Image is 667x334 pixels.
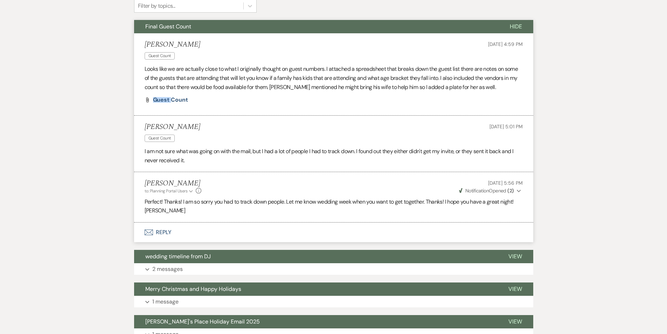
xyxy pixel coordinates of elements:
[134,263,533,275] button: 2 messages
[145,135,175,142] span: Guest Count
[465,188,489,194] span: Notification
[145,188,188,194] span: to: Planning Portal Users
[459,188,514,194] span: Opened
[134,315,497,328] button: [PERSON_NAME]'s Place Holiday Email 2025
[145,40,200,49] h5: [PERSON_NAME]
[489,123,522,130] span: [DATE] 5:01 PM
[145,253,211,260] span: wedding timeline from DJ
[508,253,522,260] span: View
[145,285,241,293] span: Merry Christmas and Happy Holidays
[145,23,191,30] span: Final Guest Count
[497,282,533,296] button: View
[145,179,202,188] h5: [PERSON_NAME]
[488,180,522,186] span: [DATE] 5:56 PM
[145,52,175,60] span: Guest Count
[145,123,200,131] h5: [PERSON_NAME]
[138,2,175,10] div: Filter by topics...
[134,250,497,263] button: wedding timeline from DJ
[134,282,497,296] button: Merry Christmas and Happy Holidays
[488,41,522,47] span: [DATE] 4:59 PM
[497,315,533,328] button: View
[508,285,522,293] span: View
[145,318,260,325] span: [PERSON_NAME]'s Place Holiday Email 2025
[145,197,523,215] p: Perfect! Thanks! I am so sorry you had to track down people. Let me know wedding week when you wa...
[152,297,179,306] p: 1 message
[134,20,499,33] button: Final Guest Count
[153,97,188,103] a: Guest Count
[153,96,188,103] span: Guest Count
[507,188,514,194] strong: ( 2 )
[134,223,533,242] button: Reply
[145,64,523,91] p: Looks like we are actually close to what I originally thought on guest numbers. I attached a spre...
[508,318,522,325] span: View
[510,23,522,30] span: Hide
[152,265,183,274] p: 2 messages
[458,187,523,195] button: NotificationOpened (2)
[497,250,533,263] button: View
[499,20,533,33] button: Hide
[134,296,533,308] button: 1 message
[145,147,523,165] p: I am not sure what was going on with the mail, but I had a lot of people I had to track down. I f...
[145,188,194,194] button: to: Planning Portal Users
